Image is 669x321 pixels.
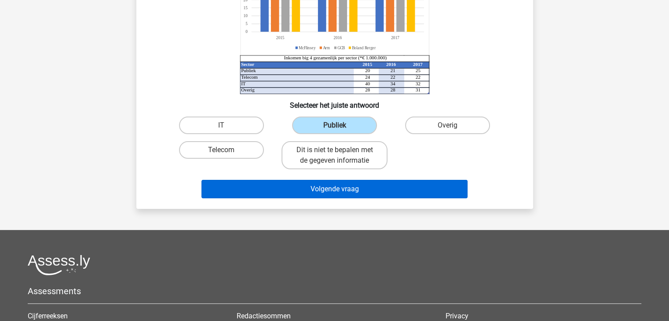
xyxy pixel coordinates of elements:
tspan: 201520162017 [276,35,399,40]
tspan: 20 [365,68,370,73]
a: Cijferreeksen [28,312,68,320]
tspan: 34 [390,81,395,86]
h5: Assessments [28,286,641,296]
label: Publiek [292,117,377,134]
a: Privacy [446,312,468,320]
tspan: Telecom [241,74,258,80]
tspan: 40 [365,81,370,86]
tspan: Sector [241,62,254,67]
tspan: Arm [323,45,330,50]
tspan: Overig [241,87,255,92]
tspan: GCB [337,45,345,50]
tspan: 24 [365,74,370,80]
img: Assessly logo [28,255,90,275]
tspan: 2015 [362,62,372,67]
tspan: 32 [415,81,420,86]
tspan: McFlinsey [299,45,316,50]
h6: Selecteer het juiste antwoord [150,94,519,109]
tspan: 22 [415,74,420,80]
tspan: 21 [390,68,395,73]
button: Volgende vraag [201,180,468,198]
tspan: 2017 [413,62,422,67]
tspan: IT [241,81,246,86]
label: Telecom [179,141,264,159]
a: Redactiesommen [237,312,291,320]
tspan: Boland Rerger [352,45,376,50]
tspan: 5 [245,21,248,26]
label: IT [179,117,264,134]
label: Overig [405,117,490,134]
tspan: 2016 [386,62,395,67]
tspan: 15 [243,5,248,11]
tspan: 22 [390,74,395,80]
tspan: Inkomen big 4 gezamenlijk per sector (*€ 1.000.000) [284,55,387,61]
tspan: 0 [245,29,248,34]
tspan: 28 [390,87,395,92]
tspan: 28 [365,87,370,92]
tspan: Publiek [241,68,256,73]
tspan: 10 [243,13,248,18]
tspan: 25 [415,68,420,73]
label: Dit is niet te bepalen met de gegeven informatie [281,141,388,169]
tspan: 31 [415,87,420,92]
